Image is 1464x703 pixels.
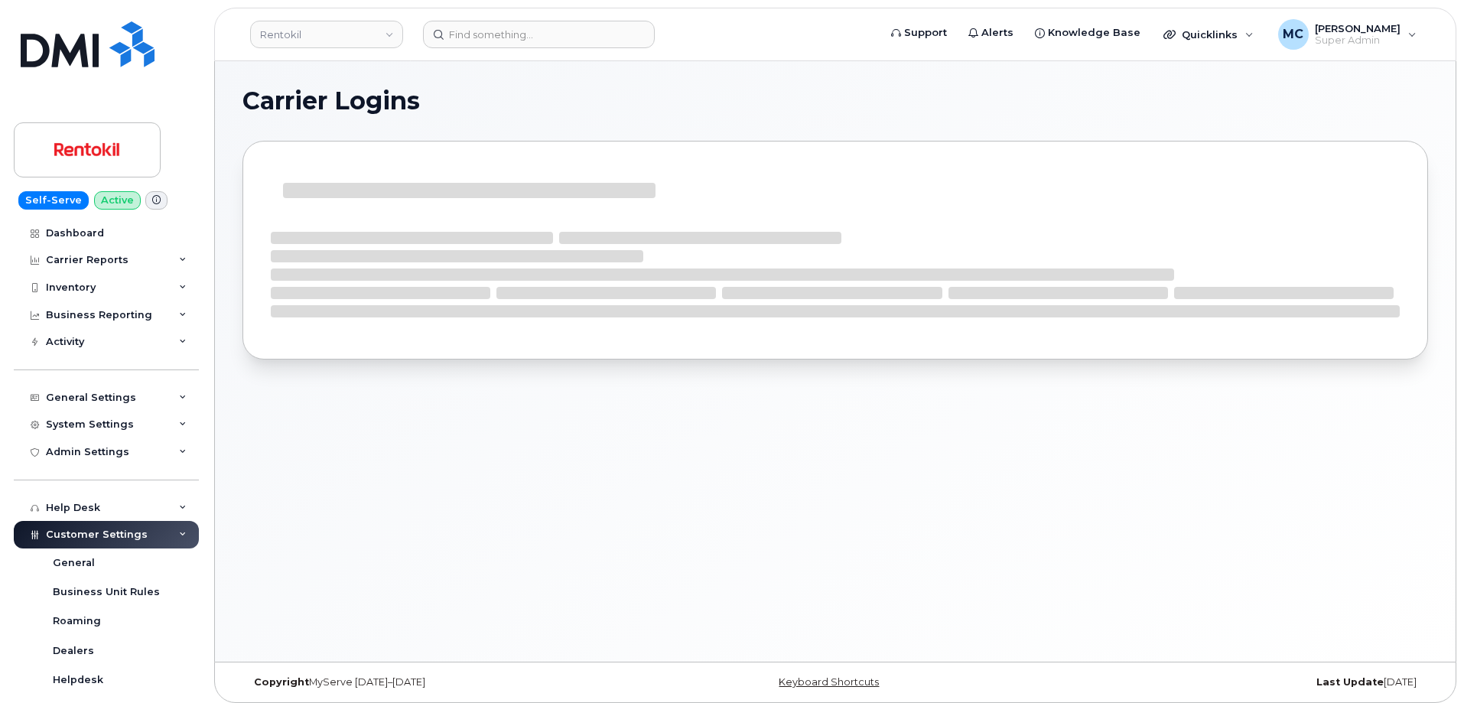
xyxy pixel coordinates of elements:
[242,90,420,112] span: Carrier Logins
[779,676,879,688] a: Keyboard Shortcuts
[242,676,638,688] div: MyServe [DATE]–[DATE]
[1316,676,1384,688] strong: Last Update
[254,676,309,688] strong: Copyright
[1033,676,1428,688] div: [DATE]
